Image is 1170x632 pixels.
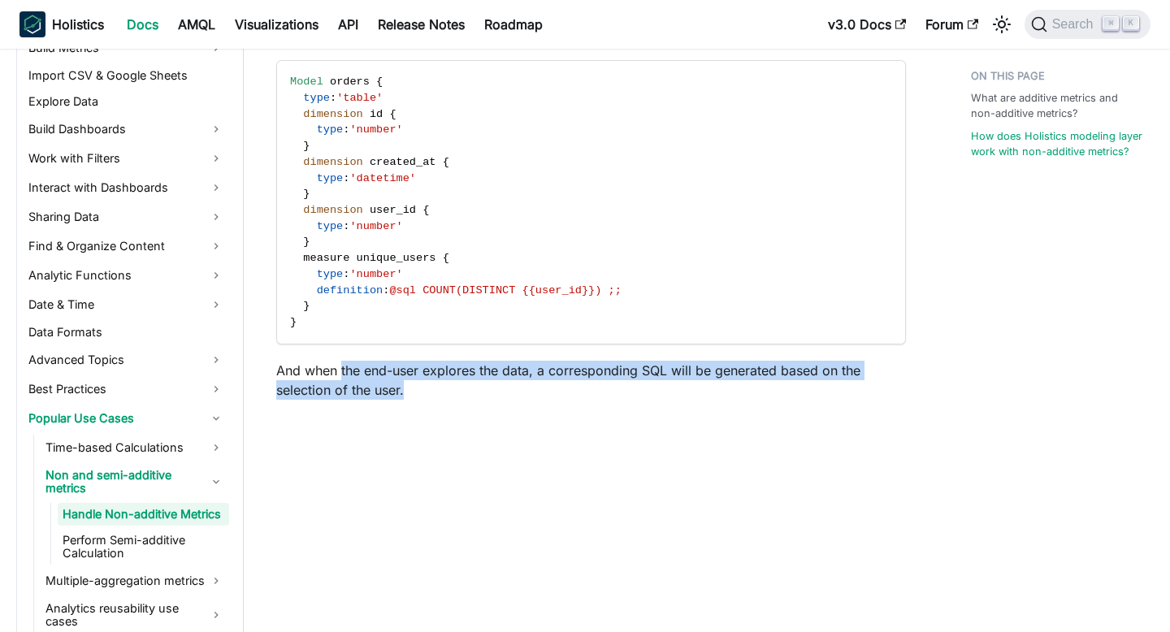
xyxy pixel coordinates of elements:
[383,284,389,297] span: :
[303,236,310,248] span: }
[168,11,225,37] a: AMQL
[225,11,328,37] a: Visualizations
[376,76,383,88] span: {
[317,123,344,136] span: type
[41,568,229,594] a: Multiple-aggregation metrics
[916,11,988,37] a: Forum
[303,108,362,120] span: dimension
[303,156,362,168] span: dimension
[290,316,297,328] span: }
[24,292,229,318] a: Date & Time
[818,11,916,37] a: v3.0 Docs
[389,108,396,120] span: {
[349,268,402,280] span: 'number'
[370,204,416,216] span: user_id
[357,252,436,264] span: unique_users
[343,220,349,232] span: :
[474,11,552,37] a: Roadmap
[24,376,229,402] a: Best Practices
[422,204,429,216] span: {
[1103,16,1119,31] kbd: ⌘
[443,252,449,264] span: {
[117,11,168,37] a: Docs
[971,90,1144,121] a: What are additive metrics and non-additive metrics?
[389,284,622,297] span: @sql COUNT(DISTINCT {{user_id}}) ;;
[989,11,1015,37] button: Switch between dark and light mode (currently light mode)
[276,361,906,400] p: And when the end-user explores the data, a corresponding SQL will be generated based on the selec...
[336,92,383,104] span: 'table'
[303,300,310,312] span: }
[343,123,349,136] span: :
[1123,16,1139,31] kbd: K
[330,76,370,88] span: orders
[443,156,449,168] span: {
[1025,10,1150,39] button: Search (Command+K)
[24,321,229,344] a: Data Formats
[368,11,474,37] a: Release Notes
[349,123,402,136] span: 'number'
[303,92,330,104] span: type
[303,252,349,264] span: measure
[19,11,45,37] img: Holistics
[52,15,104,34] b: Holistics
[303,188,310,200] span: }
[1047,17,1103,32] span: Search
[303,140,310,152] span: }
[58,503,229,526] a: Handle Non-additive Metrics
[317,268,344,280] span: type
[58,529,229,565] a: Perform Semi-additive Calculation
[24,233,229,259] a: Find & Organize Content
[349,220,402,232] span: 'number'
[328,11,368,37] a: API
[343,268,349,280] span: :
[24,90,229,113] a: Explore Data
[24,262,229,288] a: Analytic Functions
[343,172,349,184] span: :
[24,347,229,373] a: Advanced Topics
[330,92,336,104] span: :
[24,145,229,171] a: Work with Filters
[370,156,436,168] span: created_at
[370,108,383,120] span: id
[41,435,229,461] a: Time-based Calculations
[290,76,323,88] span: Model
[24,64,229,87] a: Import CSV & Google Sheets
[317,172,344,184] span: type
[19,11,104,37] a: HolisticsHolistics
[24,175,229,201] a: Interact with Dashboards
[349,172,416,184] span: 'datetime'
[317,220,344,232] span: type
[317,284,383,297] span: definition
[24,204,229,230] a: Sharing Data
[41,464,229,500] a: Non and semi-additive metrics
[24,405,229,431] a: Popular Use Cases
[971,128,1144,159] a: How does Holistics modeling layer work with non-additive metrics?
[24,116,229,142] a: Build Dashboards
[303,204,362,216] span: dimension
